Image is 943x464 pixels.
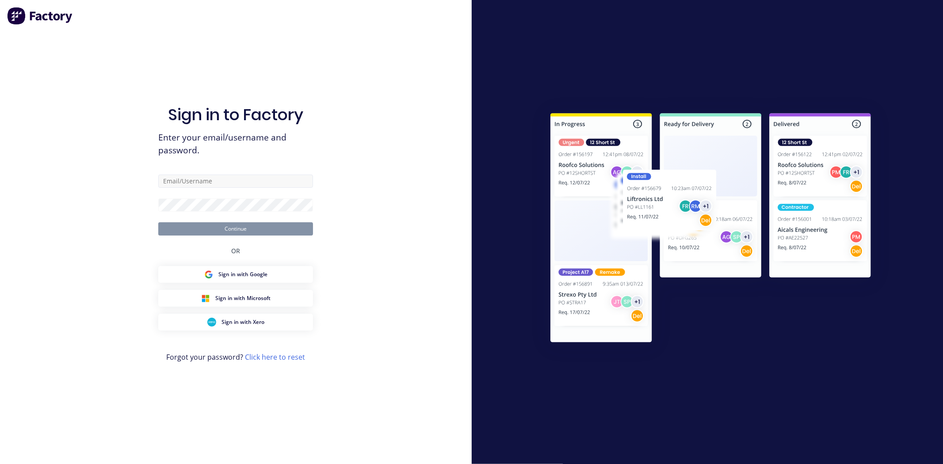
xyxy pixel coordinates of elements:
span: Enter your email/username and password. [158,131,313,157]
img: Microsoft Sign in [201,294,210,303]
button: Microsoft Sign inSign in with Microsoft [158,290,313,307]
button: Continue [158,222,313,236]
img: Factory [7,7,73,25]
img: Xero Sign in [207,318,216,327]
span: Sign in with Xero [221,318,264,326]
a: Click here to reset [245,352,305,362]
button: Xero Sign inSign in with Xero [158,314,313,331]
span: Forgot your password? [166,352,305,362]
div: OR [231,236,240,266]
span: Sign in with Google [218,270,267,278]
input: Email/Username [158,175,313,188]
h1: Sign in to Factory [168,105,303,124]
img: Google Sign in [204,270,213,279]
span: Sign in with Microsoft [215,294,271,302]
button: Google Sign inSign in with Google [158,266,313,283]
img: Sign in [531,95,890,363]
